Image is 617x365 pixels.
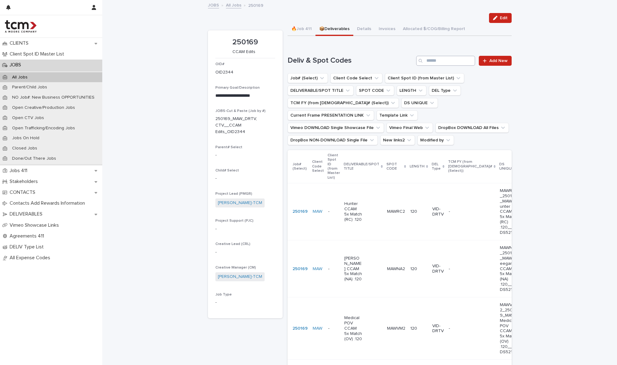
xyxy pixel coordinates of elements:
[380,135,415,145] button: New links2
[386,161,403,172] p: SPOT CODE
[7,233,49,239] p: Agreements 411
[215,152,275,158] p: -
[432,323,444,334] p: VID-DRTV
[344,315,363,341] p: Medical POV CCAM 5x Match (OV) :120
[410,266,427,272] p: 120
[208,1,219,8] a: JOBS
[399,23,469,36] button: Allocated $/COG/Billing Report
[385,73,464,83] button: Client Spot ID (from Master List)
[7,168,32,174] p: Jobs 411
[7,222,64,228] p: Vimeo Showcase Links
[312,158,324,174] p: Client Code Select
[356,86,394,96] button: SPOT CODE
[417,135,454,145] button: Modified by
[7,156,61,161] p: Done/Out There Jobs
[215,219,253,223] span: Project Support (PJC)
[7,95,99,100] p: NO Job#: New Business OPPORTUNITIES
[7,75,33,80] p: All Jobs
[410,209,427,214] p: 120
[479,56,511,66] a: Add New
[449,209,467,214] p: -
[7,244,49,250] p: DELIV Type List
[293,266,308,272] a: 250169
[215,226,275,232] p: -
[435,123,509,133] button: DropBox DOWNLOAD All Files
[215,299,275,306] p: -
[410,163,425,170] p: LENGTH
[7,255,55,261] p: All Expense Codes
[386,123,433,133] button: Vimeo Final Web
[7,136,44,141] p: Jobs On Hold
[215,169,239,172] span: Child# Select
[410,326,427,331] p: 120
[432,207,444,217] p: VID-DRTV
[500,16,508,20] span: Edit
[328,209,339,214] p: -
[215,62,224,66] span: OID#
[7,179,43,185] p: Stakeholders
[7,40,33,46] p: CLIENTS
[215,145,242,149] span: Parent# Select
[448,158,492,174] p: TCM FY (from [DEMOGRAPHIC_DATA]# (Select))
[288,86,354,96] button: DELIVERABLE/SPOT TITLE
[248,2,263,8] p: 250169
[215,266,256,269] span: Creative Manager (CM)
[344,201,363,222] p: Hunter CCAM 5x Match (RC) :120
[489,13,512,23] button: Edit
[215,109,266,113] span: JOBS-Cut & Paste (Job by #)
[7,126,80,131] p: Open Trafficking/Encoding Jobs
[313,266,322,272] a: MAW
[401,98,438,108] button: DS UNIQUE
[328,326,339,331] p: -
[218,274,262,280] a: [PERSON_NAME]-TCM
[7,62,26,68] p: JOBS
[293,209,308,214] a: 250169
[375,23,399,36] button: Invoices
[215,249,275,256] p: -
[215,293,232,296] span: Job Type
[397,86,426,96] button: LENGTH
[7,211,47,217] p: DELIVERABLES
[500,302,518,354] p: MAWVM2_250169_MAW_Medical POV CCAM 5x Match (OV) :120___DS5219
[449,266,467,272] p: -
[353,23,375,36] button: Details
[328,152,340,181] p: Client Spot ID (from Master List)
[313,326,322,331] a: MAW
[7,115,49,121] p: Open CTV Jobs
[330,73,382,83] button: Client Code Select
[293,161,308,172] p: Job# (Select)
[387,265,406,272] p: MAWNA2
[288,98,399,108] button: TCM FY (from Job# (Select))
[293,326,308,331] a: 250169
[416,56,475,66] input: Search
[7,189,40,195] p: CONTACTS
[288,123,384,133] button: Vimeo DOWNLOAD Single Showcase File
[215,86,260,90] span: Primary Goal/Description
[432,161,441,172] p: DEL Type
[215,49,273,55] p: CCAM Edits
[5,20,37,33] img: 4hMmSqQkux38exxPVZHQ
[288,73,328,83] button: Job# (Select)
[226,1,241,8] a: All Jobs
[7,200,90,206] p: Contacts Add Rewards Information
[215,175,275,182] p: -
[288,23,315,36] button: 🔥Job 411
[288,56,414,65] h1: Deliv & Spot Codes
[432,264,444,274] p: VID-DRTV
[429,86,461,96] button: DEL Type
[7,105,80,110] p: Open Creative/Production Jobs
[215,38,275,47] p: 250169
[215,242,250,246] span: Creative Lead (CRL)
[387,325,407,331] p: MAWVM2
[500,188,518,235] p: MAWRC2_250169_MAW_Hunter CCAM 5x Match (RC) :120___DS5217
[7,146,42,151] p: Closed Jobs
[328,266,339,272] p: -
[288,135,378,145] button: DropBox NON-DOWNLOAD Single File
[449,326,467,331] p: -
[313,209,322,214] a: MAW
[7,85,52,90] p: Parent/Child Jobs
[377,110,418,120] button: Template Link
[499,161,515,172] p: DS UNIQUE
[387,208,406,214] p: MAWRC2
